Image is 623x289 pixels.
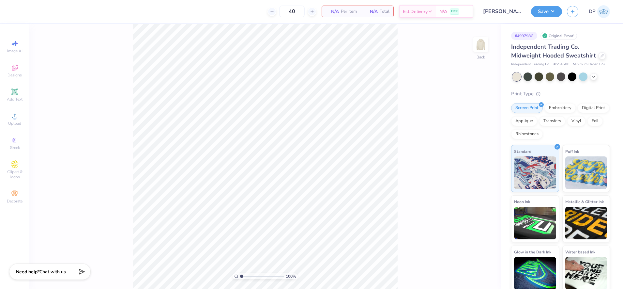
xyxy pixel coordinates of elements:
[565,207,607,239] img: Metallic & Glitter Ink
[279,6,305,17] input: – –
[545,103,576,113] div: Embroidery
[478,5,526,18] input: Untitled Design
[3,169,26,180] span: Clipart & logos
[365,8,378,15] span: N/A
[565,198,604,205] span: Metallic & Glitter Ink
[597,5,610,18] img: Darlene Padilla
[7,48,23,54] span: Image AI
[511,90,610,98] div: Print Type
[477,54,485,60] div: Back
[7,199,23,204] span: Decorate
[567,116,585,126] div: Vinyl
[587,116,603,126] div: Foil
[10,145,20,150] span: Greek
[514,249,551,255] span: Glow in the Dark Ink
[511,62,550,67] span: Independent Trading Co.
[380,8,389,15] span: Total
[474,38,487,51] img: Back
[514,148,531,155] span: Standard
[589,5,610,18] a: DP
[565,156,607,189] img: Puff Ink
[511,43,596,59] span: Independent Trading Co. Midweight Hooded Sweatshirt
[326,8,339,15] span: N/A
[8,72,22,78] span: Designs
[531,6,562,17] button: Save
[439,8,447,15] span: N/A
[565,148,579,155] span: Puff Ink
[511,129,543,139] div: Rhinestones
[554,62,570,67] span: # SS4500
[511,103,543,113] div: Screen Print
[578,103,609,113] div: Digital Print
[8,121,21,126] span: Upload
[540,32,577,40] div: Original Proof
[514,198,530,205] span: Neon Ink
[511,116,537,126] div: Applique
[16,269,39,275] strong: Need help?
[514,207,556,239] img: Neon Ink
[451,9,458,14] span: FREE
[589,8,596,15] span: DP
[539,116,565,126] div: Transfers
[39,269,67,275] span: Chat with us.
[573,62,605,67] span: Minimum Order: 12 +
[341,8,357,15] span: Per Item
[403,8,428,15] span: Est. Delivery
[514,156,556,189] img: Standard
[7,97,23,102] span: Add Text
[286,273,296,279] span: 100 %
[511,32,537,40] div: # 499798G
[565,249,595,255] span: Water based Ink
